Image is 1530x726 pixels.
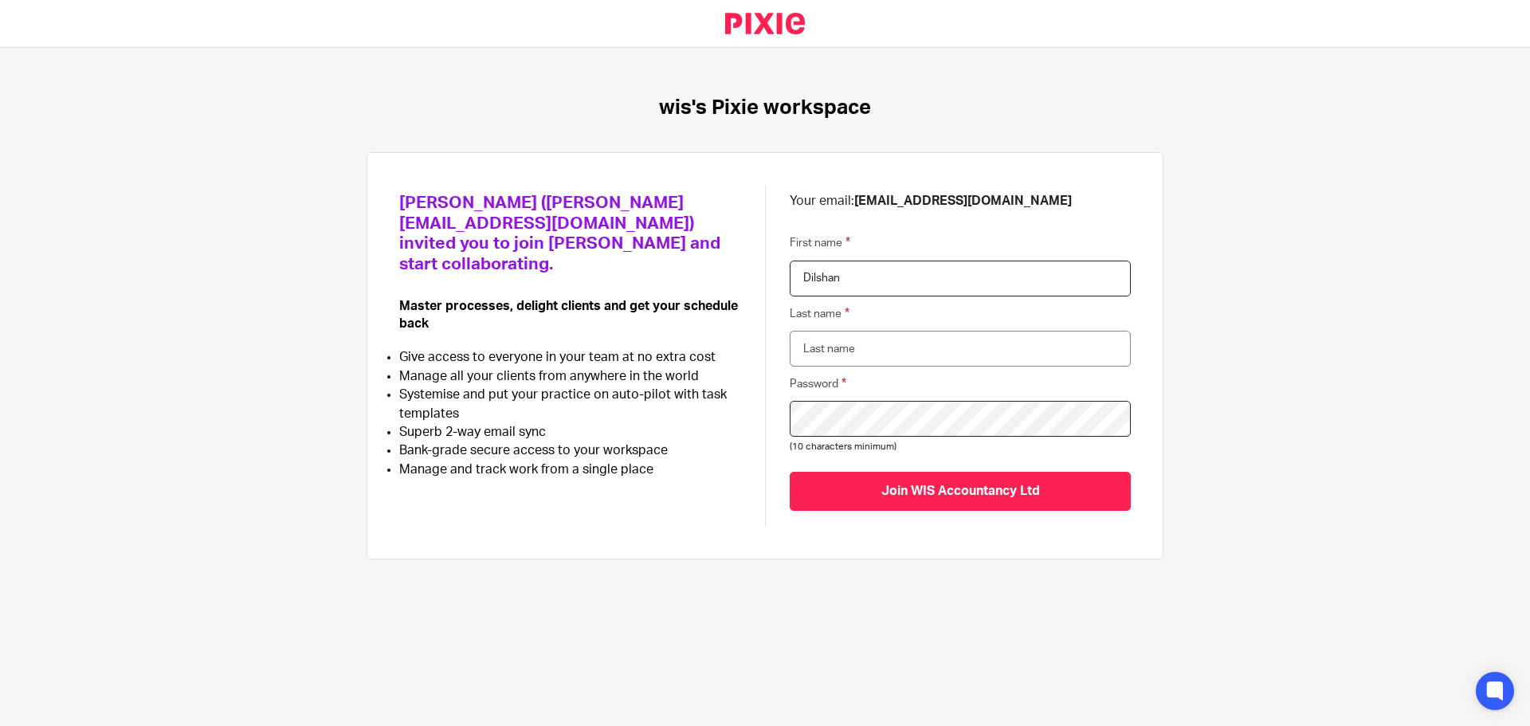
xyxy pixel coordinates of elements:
[790,442,896,451] span: (10 characters minimum)
[790,331,1131,367] input: Last name
[399,298,741,332] p: Master processes, delight clients and get your schedule back
[399,386,741,423] li: Systemise and put your practice on auto-pilot with task templates
[854,194,1072,207] b: [EMAIL_ADDRESS][DOMAIN_NAME]
[399,194,720,273] span: [PERSON_NAME] ([PERSON_NAME][EMAIL_ADDRESS][DOMAIN_NAME]) invited you to join [PERSON_NAME] and s...
[399,367,741,386] li: Manage all your clients from anywhere in the world
[790,233,850,252] label: First name
[790,304,849,323] label: Last name
[790,261,1131,296] input: First name
[399,348,741,367] li: Give access to everyone in your team at no extra cost
[399,423,741,441] li: Superb 2-way email sync
[790,193,1131,210] p: Your email:
[399,461,741,479] li: Manage and track work from a single place
[399,441,741,460] li: Bank-grade secure access to your workspace
[790,375,846,393] label: Password
[790,472,1131,511] input: Join WIS Accountancy Ltd
[659,96,871,120] h1: wis's Pixie workspace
